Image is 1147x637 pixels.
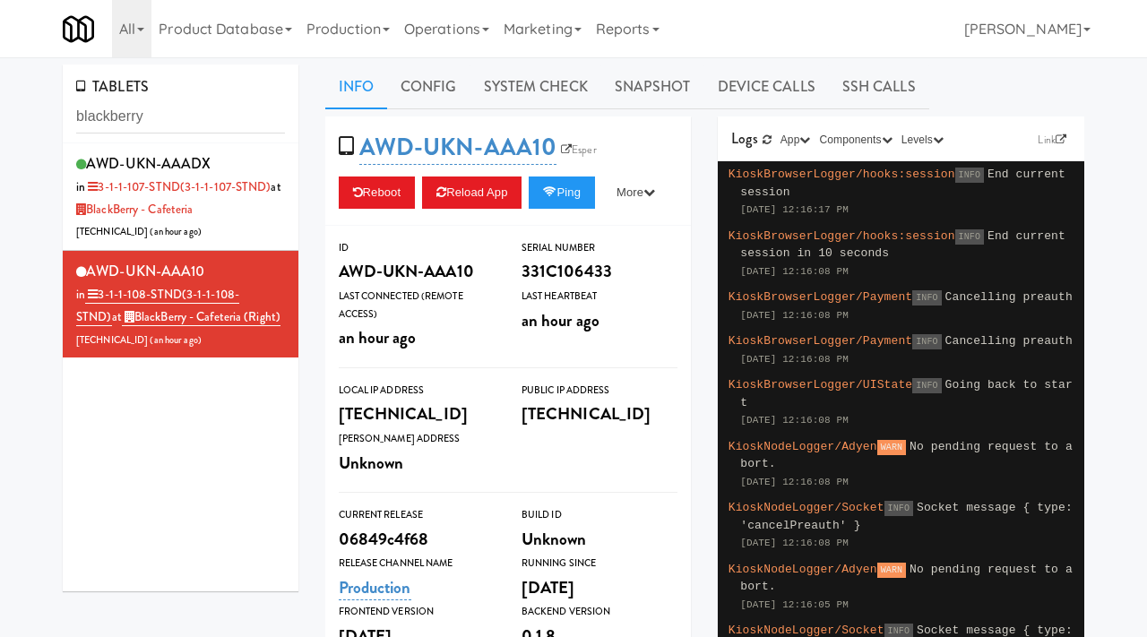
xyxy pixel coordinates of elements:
span: at [76,178,281,218]
button: Reboot [339,176,416,209]
span: [DATE] 12:16:05 PM [740,599,849,610]
a: AWD-UKN-AAA10 [359,130,556,165]
span: AWD-UKN-AAA10 [86,261,204,281]
div: 06849c4f68 [339,524,495,555]
span: Logs [731,128,757,149]
span: [DATE] 12:16:08 PM [740,538,849,548]
span: Cancelling preauth [945,290,1073,304]
span: No pending request to abort. [740,440,1073,471]
div: Release Channel Name [339,555,495,572]
span: No pending request to abort. [740,563,1073,594]
span: INFO [912,334,941,349]
div: Backend Version [522,603,677,621]
span: KioskBrowserLogger/hooks:session [729,229,955,243]
span: INFO [884,501,913,516]
li: AWD-UKN-AAADXin 3-1-1-107-STND(3-1-1-107-STND)at BlackBerry - Cafeteria[TECHNICAL_ID] (an hour ago) [63,143,298,251]
button: Components [815,131,897,149]
span: KioskNodeLogger/Socket [729,624,884,637]
div: [TECHNICAL_ID] [339,399,495,429]
img: Micromart [63,13,94,45]
div: AWD-UKN-AAA10 [339,256,495,287]
a: System Check [470,65,601,109]
span: [TECHNICAL_ID] ( ) [76,225,202,238]
span: Cancelling preauth [945,334,1073,348]
span: [DATE] 12:16:08 PM [740,266,849,277]
span: Going back to start [740,378,1073,409]
a: Info [325,65,387,109]
a: 3-1-1-107-STND(3-1-1-107-STND) [85,178,271,195]
button: Ping [529,176,595,209]
span: KioskBrowserLogger/hooks:session [729,168,955,181]
div: Last Heartbeat [522,288,677,306]
span: an hour ago [154,225,198,238]
button: App [776,131,815,149]
span: at [112,308,280,325]
span: an hour ago [522,308,599,332]
a: 3-1-1-108-STND(3-1-1-108-STND) [76,286,239,326]
span: an hour ago [154,333,198,347]
div: Serial Number [522,239,677,257]
span: KioskBrowserLogger/UIState [729,378,912,392]
a: BlackBerry - Cafeteria [76,201,193,218]
span: [TECHNICAL_ID] ( ) [76,333,202,347]
div: Local IP Address [339,382,495,400]
span: INFO [912,290,941,306]
span: End current session [740,168,1065,199]
span: KioskBrowserLogger/Payment [729,334,912,348]
a: Snapshot [601,65,704,109]
span: [DATE] 12:16:08 PM [740,477,849,487]
span: AWD-UKN-AAADX [86,153,211,174]
span: INFO [955,229,984,245]
span: KioskBrowserLogger/Payment [729,290,912,304]
a: Device Calls [704,65,829,109]
span: WARN [877,440,906,455]
a: Production [339,575,411,600]
button: Reload App [422,176,522,209]
a: Config [387,65,470,109]
span: INFO [912,378,941,393]
div: [PERSON_NAME] Address [339,430,495,448]
span: INFO [955,168,984,183]
span: (3-1-1-108-STND) [76,286,239,325]
div: Current Release [339,506,495,524]
span: in [76,286,239,325]
div: [TECHNICAL_ID] [522,399,677,429]
span: [DATE] 12:16:08 PM [740,310,849,321]
a: BlackBerry - Cafeteria (Right) [122,308,280,326]
div: Build Id [522,506,677,524]
span: [DATE] 12:16:17 PM [740,204,849,215]
span: TABLETS [76,76,149,97]
button: Levels [897,131,948,149]
span: [DATE] 12:16:08 PM [740,415,849,426]
button: More [602,176,669,209]
span: WARN [877,563,906,578]
span: KioskNodeLogger/Adyen [729,563,877,576]
span: [DATE] [522,575,575,599]
span: (3-1-1-107-STND) [180,178,272,195]
div: 331C106433 [522,256,677,287]
span: in [76,178,271,195]
div: Running Since [522,555,677,572]
span: [DATE] 12:16:08 PM [740,354,849,365]
div: Frontend Version [339,603,495,621]
span: KioskNodeLogger/Socket [729,501,884,514]
div: ID [339,239,495,257]
a: Link [1033,131,1071,149]
div: Unknown [339,448,495,478]
input: Search tablets [76,100,285,133]
div: Last Connected (Remote Access) [339,288,495,323]
a: SSH Calls [829,65,929,109]
span: KioskNodeLogger/Adyen [729,440,877,453]
div: Unknown [522,524,677,555]
a: Esper [556,141,601,159]
span: an hour ago [339,325,417,349]
span: Socket message { type: 'cancelPreauth' } [740,501,1073,532]
div: Public IP Address [522,382,677,400]
li: AWD-UKN-AAA10in 3-1-1-108-STND(3-1-1-108-STND)at BlackBerry - Cafeteria (Right)[TECHNICAL_ID] (an... [63,251,298,357]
